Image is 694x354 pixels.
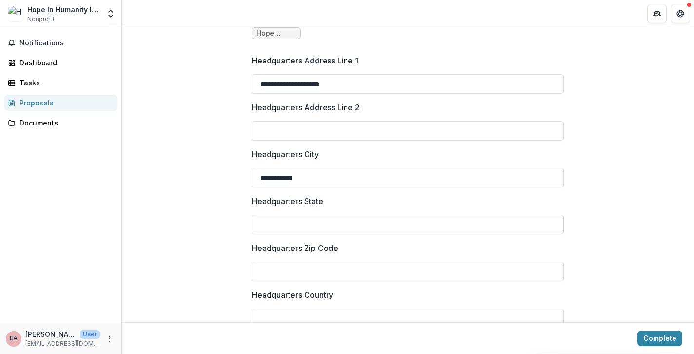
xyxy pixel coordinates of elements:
[256,29,296,38] span: Hope logo.png
[104,4,117,23] button: Open entity switcher
[104,333,116,345] button: More
[27,15,55,23] span: Nonprofit
[4,115,117,131] a: Documents
[637,331,682,346] button: Complete
[19,98,110,108] div: Proposals
[252,148,319,160] p: Headquarters City
[19,118,110,128] div: Documents
[8,6,23,21] img: Hope In Humanity Inc.
[252,289,333,301] p: Headquarters Country
[19,39,114,47] span: Notifications
[647,4,667,23] button: Partners
[4,95,117,111] a: Proposals
[252,242,338,254] p: Headquarters Zip Code
[4,55,117,71] a: Dashboard
[4,35,117,51] button: Notifications
[19,58,110,68] div: Dashboard
[25,339,100,348] p: [EMAIL_ADDRESS][DOMAIN_NAME]
[25,329,76,339] p: [PERSON_NAME]
[19,78,110,88] div: Tasks
[252,55,358,66] p: Headquarters Address Line 1
[252,102,360,113] p: Headquarters Address Line 2
[80,330,100,339] p: User
[671,4,690,23] button: Get Help
[10,335,18,342] div: Eli Andrews
[27,4,100,15] div: Hope In Humanity Inc.
[252,195,323,207] p: Headquarters State
[4,75,117,91] a: Tasks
